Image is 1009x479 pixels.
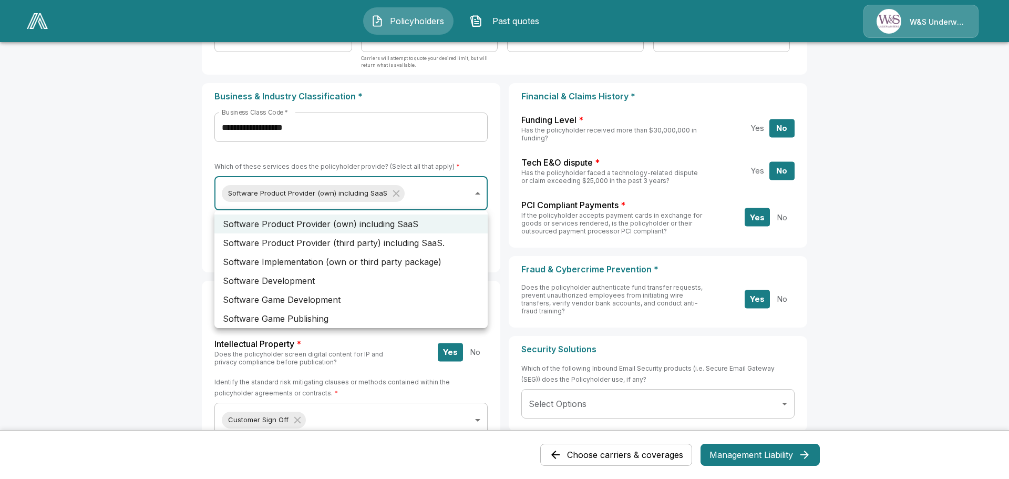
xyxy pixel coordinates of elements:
[214,233,488,252] li: Software Product Provider (third party) including SaaS.
[214,215,488,233] li: Software Product Provider (own) including SaaS
[214,309,488,328] li: Software Game Publishing
[214,252,488,271] li: Software Implementation (own or third party package)
[214,290,488,309] li: Software Game Development
[214,271,488,290] li: Software Development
